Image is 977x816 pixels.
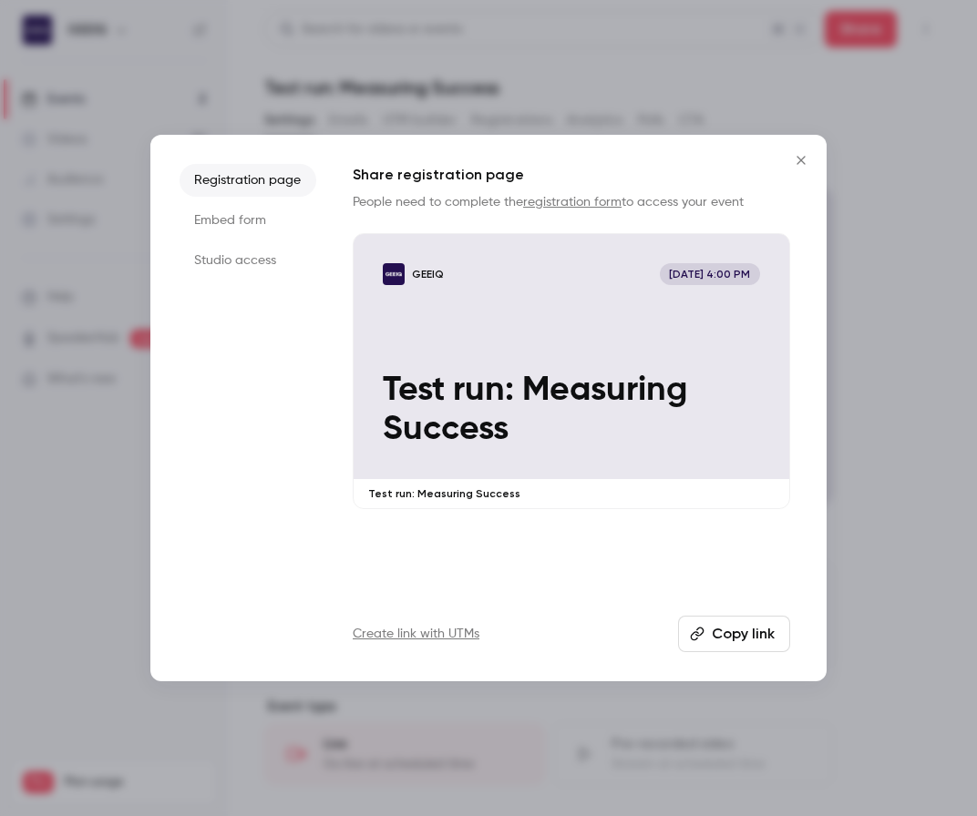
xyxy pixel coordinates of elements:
p: People need to complete the to access your event [353,193,790,211]
a: Test run: Measuring SuccessGEEIQ[DATE] 4:00 PMTest run: Measuring SuccessTest run: Measuring Success [353,233,790,509]
li: Studio access [180,244,316,277]
p: GEEIQ [412,267,444,281]
p: Test run: Measuring Success [383,371,760,450]
a: registration form [523,196,622,209]
li: Embed form [180,204,316,237]
h1: Share registration page [353,164,790,186]
a: Create link with UTMs [353,625,479,643]
p: Test run: Measuring Success [368,486,775,501]
li: Registration page [180,164,316,197]
img: Test run: Measuring Success [383,263,405,285]
button: Close [783,142,819,178]
span: [DATE] 4:00 PM [660,263,760,285]
button: Copy link [678,616,790,652]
